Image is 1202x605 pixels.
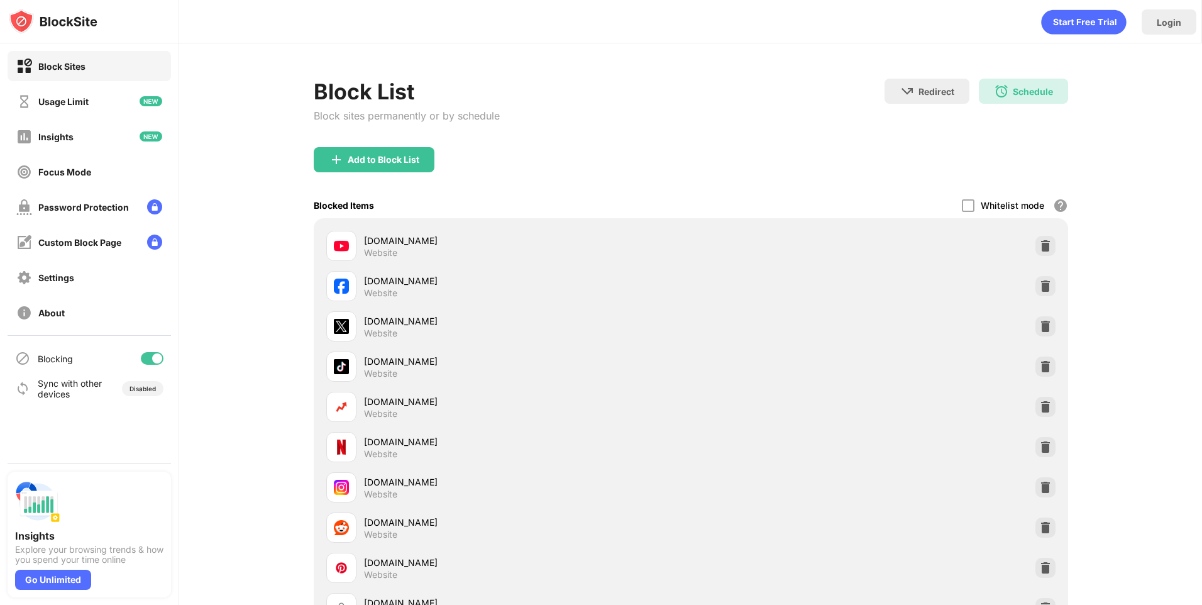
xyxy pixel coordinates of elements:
img: password-protection-off.svg [16,199,32,215]
div: [DOMAIN_NAME] [364,435,691,448]
img: customize-block-page-off.svg [16,235,32,250]
img: focus-off.svg [16,164,32,180]
img: sync-icon.svg [15,381,30,396]
div: Website [364,247,397,258]
img: new-icon.svg [140,96,162,106]
div: Website [364,489,397,500]
div: [DOMAIN_NAME] [364,516,691,529]
img: settings-off.svg [16,270,32,286]
img: lock-menu.svg [147,235,162,250]
div: Website [364,287,397,299]
div: Usage Limit [38,96,89,107]
div: Website [364,448,397,460]
div: Custom Block Page [38,237,121,248]
div: Settings [38,272,74,283]
div: Website [364,328,397,339]
img: block-on.svg [16,58,32,74]
div: Block List [314,79,500,104]
div: Password Protection [38,202,129,213]
img: insights-off.svg [16,129,32,145]
div: Redirect [918,86,954,97]
img: favicons [334,319,349,334]
img: favicons [334,440,349,455]
div: Add to Block List [348,155,419,165]
div: [DOMAIN_NAME] [364,395,691,408]
img: favicons [334,238,349,253]
img: new-icon.svg [140,131,162,142]
div: [DOMAIN_NAME] [364,274,691,287]
div: About [38,308,65,318]
img: favicons [334,560,349,575]
div: Block sites permanently or by schedule [314,109,500,122]
img: favicons [334,520,349,535]
div: Go Unlimited [15,570,91,590]
img: favicons [334,279,349,294]
div: Website [364,368,397,379]
img: favicons [334,359,349,374]
div: animation [1041,9,1127,35]
div: Sync with other devices [38,378,102,399]
div: Block Sites [38,61,85,72]
div: Blocked Items [314,200,374,211]
div: Website [364,569,397,580]
div: Insights [38,131,74,142]
img: lock-menu.svg [147,199,162,214]
div: [DOMAIN_NAME] [364,475,691,489]
img: favicons [334,480,349,495]
img: push-insights.svg [15,479,60,525]
div: Disabled [130,385,156,392]
div: Website [364,408,397,419]
div: Focus Mode [38,167,91,177]
img: logo-blocksite.svg [9,9,97,34]
div: Website [364,529,397,540]
img: about-off.svg [16,305,32,321]
img: blocking-icon.svg [15,351,30,366]
div: Blocking [38,353,73,364]
div: [DOMAIN_NAME] [364,355,691,368]
div: Explore your browsing trends & how you spend your time online [15,545,163,565]
div: [DOMAIN_NAME] [364,234,691,247]
div: [DOMAIN_NAME] [364,314,691,328]
img: time-usage-off.svg [16,94,32,109]
div: Insights [15,530,163,542]
div: [DOMAIN_NAME] [364,556,691,569]
img: favicons [334,399,349,414]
